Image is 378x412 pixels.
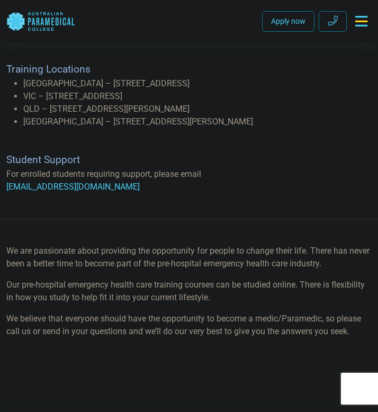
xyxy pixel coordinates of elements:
h4: Training Locations [6,63,372,75]
h4: Student Support [6,154,372,166]
li: VIC – [STREET_ADDRESS] [23,90,372,103]
li: [GEOGRAPHIC_DATA] – [STREET_ADDRESS][PERSON_NAME] [23,115,372,128]
li: [GEOGRAPHIC_DATA] – [STREET_ADDRESS] [23,77,372,90]
p: For enrolled students requiring support, please email [6,168,372,181]
a: Apply now [262,11,314,32]
p: We believe that everyone should have the opportunity to become a medic/Paramedic, so please call ... [6,312,372,338]
a: [EMAIL_ADDRESS][DOMAIN_NAME] [6,182,140,192]
a: Australian Paramedical College [6,4,75,39]
p: Our pre-hospital emergency health care training courses can be studied online. There is flexibili... [6,279,372,304]
p: We are passionate about providing the opportunity for people to change their life. There has neve... [6,245,372,270]
li: QLD – [STREET_ADDRESS][PERSON_NAME] [23,103,372,115]
button: Toggle navigation [351,12,372,31]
